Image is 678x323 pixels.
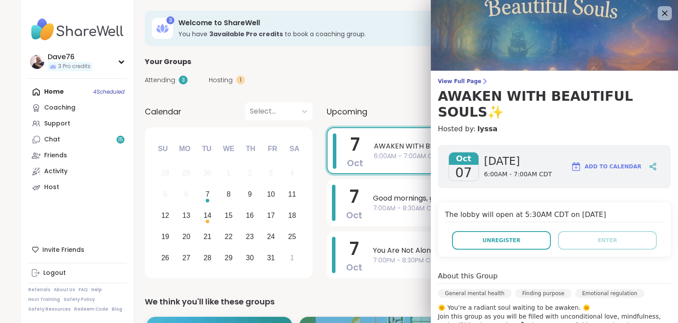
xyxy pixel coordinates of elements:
[198,206,217,225] div: Choose Tuesday, October 14th, 2025
[182,252,190,264] div: 27
[44,135,60,144] div: Chat
[28,242,127,258] div: Invite Friends
[285,139,304,159] div: Sa
[44,167,68,176] div: Activity
[198,227,217,246] div: Choose Tuesday, October 21st, 2025
[567,156,645,177] button: Add to Calendar
[154,163,302,268] div: month 2025-10
[156,185,175,204] div: Not available Sunday, October 5th, 2025
[203,252,211,264] div: 28
[261,164,280,183] div: Not available Friday, October 3rd, 2025
[477,124,497,134] a: lyssa
[269,167,273,179] div: 3
[118,136,123,144] span: 15
[455,165,472,181] span: 07
[248,188,252,200] div: 9
[219,227,238,246] div: Choose Wednesday, October 22nd, 2025
[182,209,190,221] div: 13
[350,132,360,157] span: 7
[263,139,282,159] div: Fr
[558,231,657,250] button: Enter
[219,206,238,225] div: Choose Wednesday, October 15th, 2025
[28,116,127,132] a: Support
[219,248,238,267] div: Choose Wednesday, October 29th, 2025
[161,167,169,179] div: 28
[28,132,127,148] a: Chat15
[64,296,95,303] a: Safety Policy
[209,30,283,38] b: 3 available Pro credit s
[145,76,175,85] span: Attending
[225,252,233,264] div: 29
[219,164,238,183] div: Not available Wednesday, October 1st, 2025
[373,204,630,213] span: 7:00AM - 8:30AM CDT
[177,248,196,267] div: Choose Monday, October 27th, 2025
[484,170,552,179] span: 6:00AM - 7:00AM CDT
[177,185,196,204] div: Not available Monday, October 6th, 2025
[290,252,294,264] div: 1
[267,188,275,200] div: 10
[241,139,260,159] div: Th
[44,151,67,160] div: Friends
[373,256,630,265] span: 7:00PM - 8:30PM CDT
[515,289,572,298] div: Finding purpose
[79,287,88,293] a: FAQ
[261,206,280,225] div: Choose Friday, October 17th, 2025
[28,287,50,293] a: Referrals
[203,167,211,179] div: 30
[261,248,280,267] div: Choose Friday, October 31st, 2025
[452,231,551,250] button: Unregister
[219,185,238,204] div: Choose Wednesday, October 8th, 2025
[241,164,260,183] div: Not available Thursday, October 2nd, 2025
[438,78,671,120] a: View Full PageAWAKEN WITH BEAUTIFUL SOULS✨
[112,306,122,312] a: Blog
[225,231,233,243] div: 22
[575,289,644,298] div: Emotional regulation
[227,188,231,200] div: 8
[438,124,671,134] h4: Hosted by:
[185,188,188,200] div: 6
[156,227,175,246] div: Choose Sunday, October 19th, 2025
[28,265,127,281] a: Logout
[178,18,556,28] h3: Welcome to ShareWell
[145,296,646,308] div: We think you'll like these groups
[203,209,211,221] div: 14
[327,106,367,118] span: Upcoming
[179,76,188,84] div: 3
[203,231,211,243] div: 21
[288,209,296,221] div: 18
[374,152,629,161] span: 6:00AM - 7:00AM CDT
[198,248,217,267] div: Choose Tuesday, October 28th, 2025
[177,164,196,183] div: Not available Monday, September 29th, 2025
[28,179,127,195] a: Host
[241,248,260,267] div: Choose Thursday, October 30th, 2025
[282,248,301,267] div: Choose Saturday, November 1st, 2025
[156,164,175,183] div: Not available Sunday, September 28th, 2025
[175,139,194,159] div: Mo
[161,209,169,221] div: 12
[282,227,301,246] div: Choose Saturday, October 25th, 2025
[438,78,671,85] span: View Full Page
[350,236,359,261] span: 7
[282,185,301,204] div: Choose Saturday, October 11th, 2025
[48,52,92,62] div: Dave76
[445,209,664,222] h4: The lobby will open at 5:30AM CDT on [DATE]
[246,209,254,221] div: 16
[227,167,231,179] div: 1
[44,119,70,128] div: Support
[156,248,175,267] div: Choose Sunday, October 26th, 2025
[43,269,66,277] div: Logout
[91,287,102,293] a: Help
[219,139,238,159] div: We
[225,209,233,221] div: 15
[267,231,275,243] div: 24
[198,185,217,204] div: Choose Tuesday, October 7th, 2025
[282,164,301,183] div: Not available Saturday, October 4th, 2025
[156,206,175,225] div: Choose Sunday, October 12th, 2025
[177,206,196,225] div: Choose Monday, October 13th, 2025
[206,188,210,200] div: 7
[246,252,254,264] div: 30
[178,30,556,38] h3: You have to book a coaching group.
[161,252,169,264] div: 26
[54,287,75,293] a: About Us
[347,157,363,169] span: Oct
